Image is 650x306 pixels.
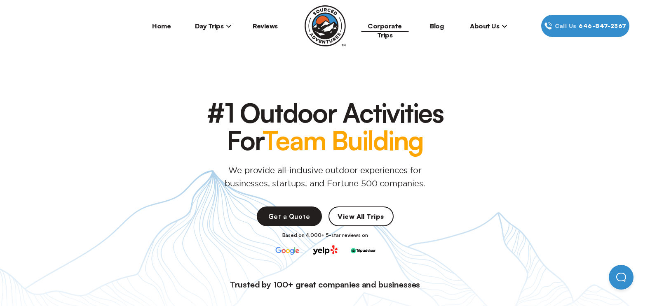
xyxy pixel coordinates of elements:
span: About Us [470,22,507,30]
a: Home [152,22,171,30]
p: We provide all-inclusive outdoor experiences for businesses, startups, and Fortune 500 companies. [222,164,428,190]
a: Corporate Trips [368,22,402,39]
iframe: Help Scout Beacon - Open [609,265,634,290]
span: Team Building [263,123,423,156]
img: yelp corporate logo [313,244,338,256]
img: google corporate logo [275,247,300,255]
span: Day Trips [195,22,232,30]
p: Based on 4,000+ 5-star reviews on [282,233,368,238]
span: 646‍-847‍-2367 [579,21,626,30]
a: Get a Quote [257,206,322,226]
a: Blog [430,22,444,30]
span: Call Us [552,21,579,30]
h1: #1 Outdoor Activities For [193,99,457,154]
img: Sourced Adventures company logo [305,5,346,46]
a: Reviews [253,22,278,30]
a: Call Us646‍-847‍-2367 [541,15,629,37]
div: Trusted by 100+ great companies and businesses [222,280,429,290]
a: View All Trips [329,206,394,226]
img: trip advisor corporate logo [351,248,375,254]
